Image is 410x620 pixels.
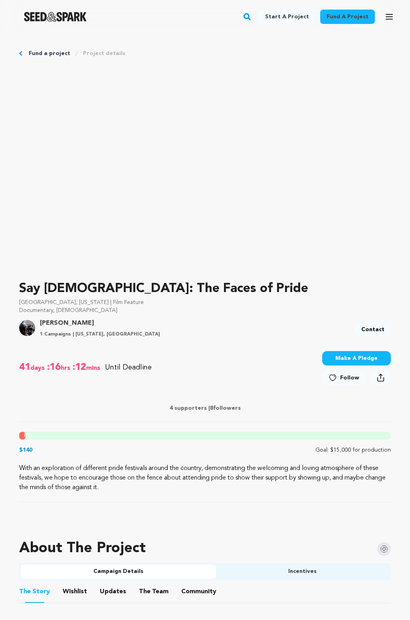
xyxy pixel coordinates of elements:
[40,331,160,338] p: 1 Campaigns | [US_STATE], [GEOGRAPHIC_DATA]
[19,446,32,454] p: $140
[181,587,216,596] span: Community
[105,362,152,373] p: Until Deadline
[259,10,315,24] a: Start a project
[19,298,391,306] p: [GEOGRAPHIC_DATA], [US_STATE] | Film Feature
[322,371,366,385] a: Follow
[19,306,391,314] p: Documentary, [DEMOGRAPHIC_DATA]
[63,587,87,596] span: Wishlist
[46,361,61,374] span: :16
[21,565,216,579] button: Campaign Details
[24,433,27,438] span: 0
[19,587,50,596] span: Story
[72,361,86,374] span: :12
[19,432,26,440] div: %
[340,374,359,382] span: Follow
[61,361,72,374] span: hrs
[19,404,391,412] p: 4 supporters | followers
[377,542,391,556] img: Seed&Spark Instagram Icon
[139,587,151,596] span: The
[24,12,87,22] a: Seed&Spark Homepage
[355,322,391,337] a: Contact
[83,49,125,57] a: Project details
[19,464,391,492] p: With an exploration of different pride festivals around the country, demonstrating the welcoming ...
[30,361,46,374] span: days
[19,361,30,374] span: 41
[40,318,160,328] a: Goto Benjamin Kapit profile
[24,12,87,22] img: Seed&Spark Logo Dark Mode
[100,587,126,596] span: Updates
[139,587,168,596] span: Team
[19,49,391,57] div: Breadcrumb
[322,351,391,365] button: Make A Pledge
[29,49,70,57] a: Fund a project
[19,541,146,557] h1: About The Project
[210,405,213,411] span: 8
[216,565,390,579] button: Incentives
[320,10,375,24] a: Fund a project
[19,320,35,336] img: bde6e4e3585cc5a4.jpg
[315,446,391,454] p: Goal: $15,000 for production
[86,361,102,374] span: mins
[19,587,31,596] span: The
[19,279,391,298] p: Say [DEMOGRAPHIC_DATA]: The Faces of Pride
